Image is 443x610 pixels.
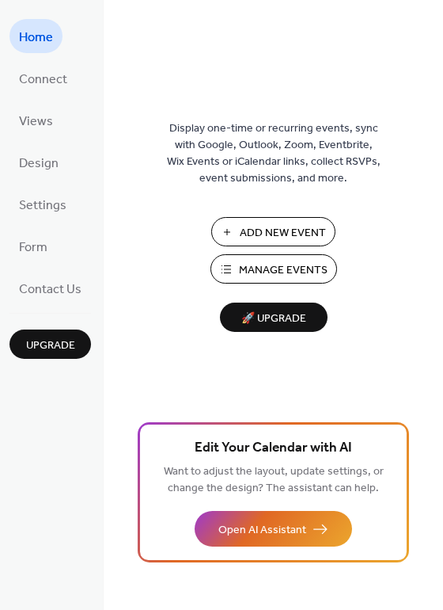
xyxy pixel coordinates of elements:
[9,103,62,137] a: Views
[9,271,91,305] a: Contact Us
[195,511,352,547] button: Open AI Assistant
[9,61,77,95] a: Connect
[211,217,335,246] button: Add New Event
[9,229,57,263] a: Form
[9,145,68,179] a: Design
[9,187,76,221] a: Settings
[218,522,306,539] span: Open AI Assistant
[167,120,381,187] span: Display one-time or recurring events, sync with Google, Outlook, Zoom, Eventbrite, Wix Events or ...
[9,19,62,53] a: Home
[19,151,59,176] span: Design
[19,235,47,260] span: Form
[240,225,326,242] span: Add New Event
[26,337,75,354] span: Upgrade
[9,330,91,359] button: Upgrade
[164,461,384,499] span: Want to adjust the layout, update settings, or change the design? The assistant can help.
[195,437,352,459] span: Edit Your Calendar with AI
[239,262,328,279] span: Manage Events
[19,277,81,302] span: Contact Us
[210,254,337,284] button: Manage Events
[19,67,67,92] span: Connect
[220,303,328,332] button: 🚀 Upgrade
[19,109,53,134] span: Views
[229,308,318,330] span: 🚀 Upgrade
[19,193,66,218] span: Settings
[19,25,53,50] span: Home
